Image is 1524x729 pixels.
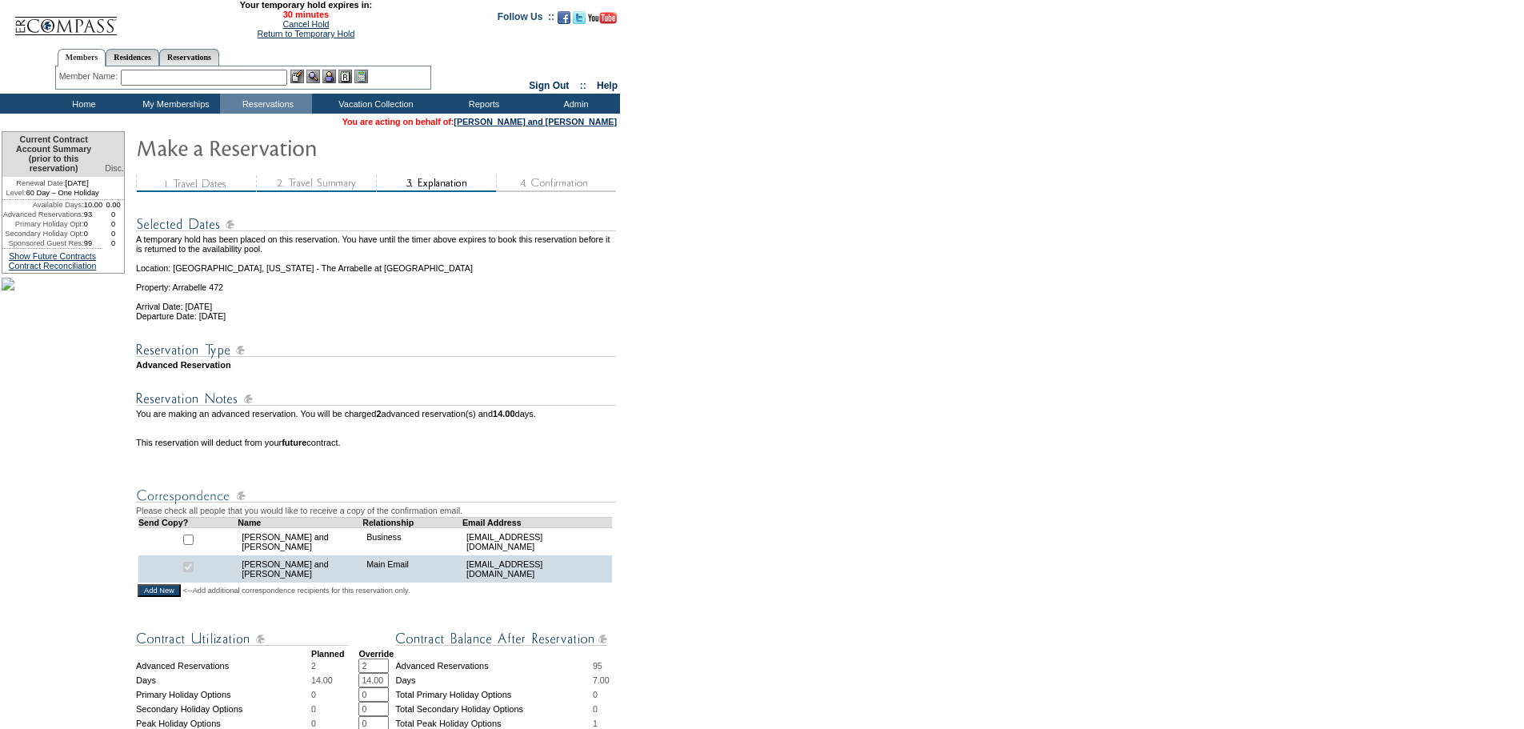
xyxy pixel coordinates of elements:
a: Help [597,80,618,91]
a: [PERSON_NAME] and [PERSON_NAME] [454,117,617,126]
td: Home [36,94,128,114]
img: Impersonate [322,70,336,83]
td: [PERSON_NAME] and [PERSON_NAME] [238,527,362,555]
td: Primary Holiday Options [136,687,311,702]
td: Days [395,673,592,687]
img: b_edit.gif [290,70,304,83]
span: 1 [593,719,598,728]
span: <--Add additional correspondence recipients for this reservation only. [183,586,410,595]
td: 99 [84,238,103,248]
div: Member Name: [59,70,121,83]
td: Vacation Collection [312,94,436,114]
img: Reservations [338,70,352,83]
td: 0 [84,219,103,229]
td: Available Days: [2,200,84,210]
td: 0 [102,229,124,238]
strong: Override [358,649,394,659]
td: 0 [102,219,124,229]
span: 7.00 [593,675,610,685]
span: Level: [6,188,26,198]
a: Cancel Hold [282,19,329,29]
img: Reservation Dates [136,214,616,234]
b: 2 [376,409,381,419]
img: View [306,70,320,83]
img: step3_state2.gif [376,175,496,192]
td: A temporary hold has been placed on this reservation. You have until the timer above expires to b... [136,234,618,254]
span: Please check all people that you would like to receive a copy of the confirmation email. [136,506,462,515]
td: [PERSON_NAME] and [PERSON_NAME] [238,555,362,583]
img: Become our fan on Facebook [558,11,570,24]
strong: Planned [311,649,344,659]
td: Property: Arrabelle 472 [136,273,618,292]
img: Reservation Notes [136,389,616,409]
td: 0 [102,238,124,248]
td: 10.00 [84,200,103,210]
span: Disc. [105,163,124,173]
td: Main Email [362,555,462,583]
a: Return to Temporary Hold [258,29,355,38]
img: Contract Utilization [136,629,348,649]
span: 0 [593,690,598,699]
img: Castaway-Boat-16.jpg [2,278,14,290]
td: Relationship [362,517,462,527]
a: Sign Out [529,80,569,91]
span: 0 [593,704,598,714]
td: [EMAIL_ADDRESS][DOMAIN_NAME] [462,527,612,555]
td: Reports [436,94,528,114]
span: Renewal Date: [16,178,65,188]
td: Departure Date: [DATE] [136,311,618,321]
td: My Memberships [128,94,220,114]
td: 60 Day – One Holiday [2,188,102,200]
img: b_calculator.gif [354,70,368,83]
span: 14.00 [311,675,333,685]
img: Follow us on Twitter [573,11,586,24]
td: Advanced Reservation [136,360,618,370]
td: Current Contract Account Summary (prior to this reservation) [2,132,102,177]
img: Reservation Type [136,340,616,360]
td: Secondary Holiday Opt: [2,229,84,238]
td: Total Primary Holiday Options [395,687,592,702]
img: Make Reservation [136,131,456,163]
a: Become our fan on Facebook [558,16,570,26]
td: Days [136,673,311,687]
td: [EMAIL_ADDRESS][DOMAIN_NAME] [462,555,612,583]
input: Add New [138,584,181,597]
td: Advanced Reservations: [2,210,84,219]
td: [DATE] [2,177,102,188]
td: Advanced Reservations [395,659,592,673]
img: Compass Home [14,3,118,36]
td: Follow Us :: [498,10,554,29]
td: Email Address [462,517,612,527]
td: Reservations [220,94,312,114]
a: Show Future Contracts [9,251,96,261]
td: Sponsored Guest Res: [2,238,84,248]
span: 95 [593,661,602,671]
span: :: [580,80,586,91]
td: 0 [84,229,103,238]
td: This reservation will deduct from your contract. [136,438,618,447]
td: Name [238,517,362,527]
a: Members [58,49,106,66]
a: Reservations [159,49,219,66]
td: Arrival Date: [DATE] [136,292,618,311]
b: 14.00 [493,409,515,419]
span: You are acting on behalf of: [342,117,617,126]
a: Subscribe to our YouTube Channel [588,16,617,26]
td: Send Copy? [138,517,238,527]
td: Primary Holiday Opt: [2,219,84,229]
a: Follow us on Twitter [573,16,586,26]
img: Subscribe to our YouTube Channel [588,12,617,24]
img: step4_state1.gif [496,175,616,192]
img: step1_state3.gif [136,175,256,192]
span: 0 [311,690,316,699]
td: 0.00 [102,200,124,210]
img: Contract Balance After Reservation [395,629,607,649]
span: 30 minutes [126,10,486,19]
a: Residences [106,49,159,66]
img: step2_state3.gif [256,175,376,192]
td: Location: [GEOGRAPHIC_DATA], [US_STATE] - The Arrabelle at [GEOGRAPHIC_DATA] [136,254,618,273]
span: 0 [311,719,316,728]
td: Total Secondary Holiday Options [395,702,592,716]
td: Advanced Reservations [136,659,311,673]
td: Admin [528,94,620,114]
